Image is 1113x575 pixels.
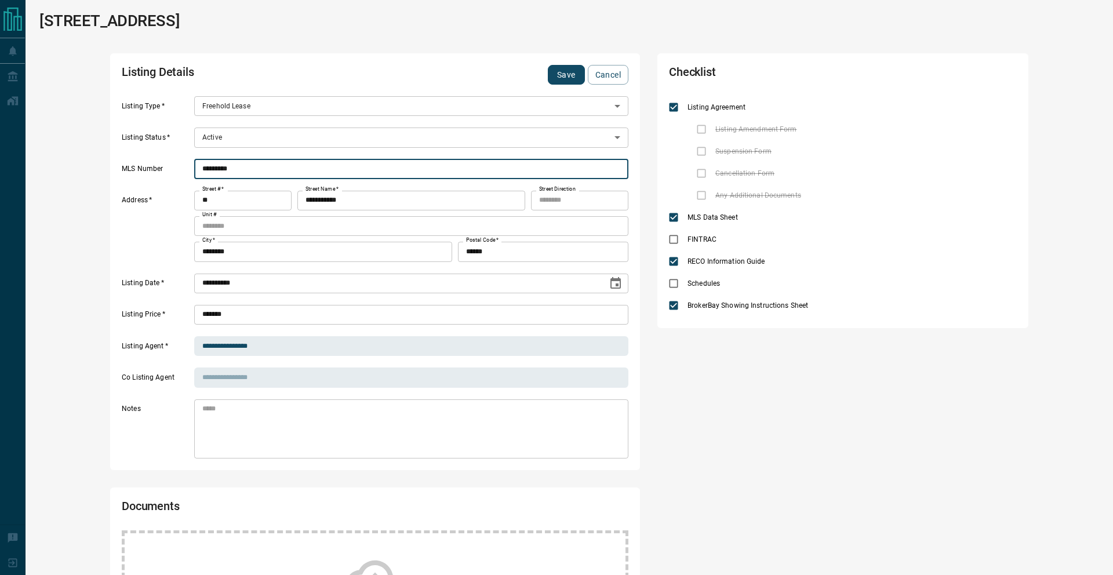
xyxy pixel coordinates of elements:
[685,256,768,267] span: RECO Information Guide
[122,341,191,356] label: Listing Agent
[194,96,628,116] div: Freehold Lease
[122,404,191,458] label: Notes
[685,212,741,223] span: MLS Data Sheet
[685,102,748,112] span: Listing Agreement
[685,278,723,289] span: Schedules
[122,65,425,85] h2: Listing Details
[548,65,585,85] button: Save
[202,185,224,193] label: Street #
[712,124,799,134] span: Listing Amendment Form
[604,272,627,295] button: Choose date, selected date is Sep 15, 2025
[122,499,425,519] h2: Documents
[122,164,191,179] label: MLS Number
[39,12,180,30] h1: [STREET_ADDRESS]
[685,234,719,245] span: FINTRAC
[122,278,191,293] label: Listing Date
[539,185,576,193] label: Street Direction
[122,195,191,261] label: Address
[466,236,499,244] label: Postal Code
[122,373,191,388] label: Co Listing Agent
[669,65,878,85] h2: Checklist
[194,128,628,147] div: Active
[202,236,215,244] label: City
[712,190,804,201] span: Any Additional Documents
[712,146,774,157] span: Suspension Form
[588,65,628,85] button: Cancel
[685,300,811,311] span: BrokerBay Showing Instructions Sheet
[305,185,339,193] label: Street Name
[202,211,217,219] label: Unit #
[122,101,191,117] label: Listing Type
[122,310,191,325] label: Listing Price
[712,168,777,179] span: Cancellation Form
[122,133,191,148] label: Listing Status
